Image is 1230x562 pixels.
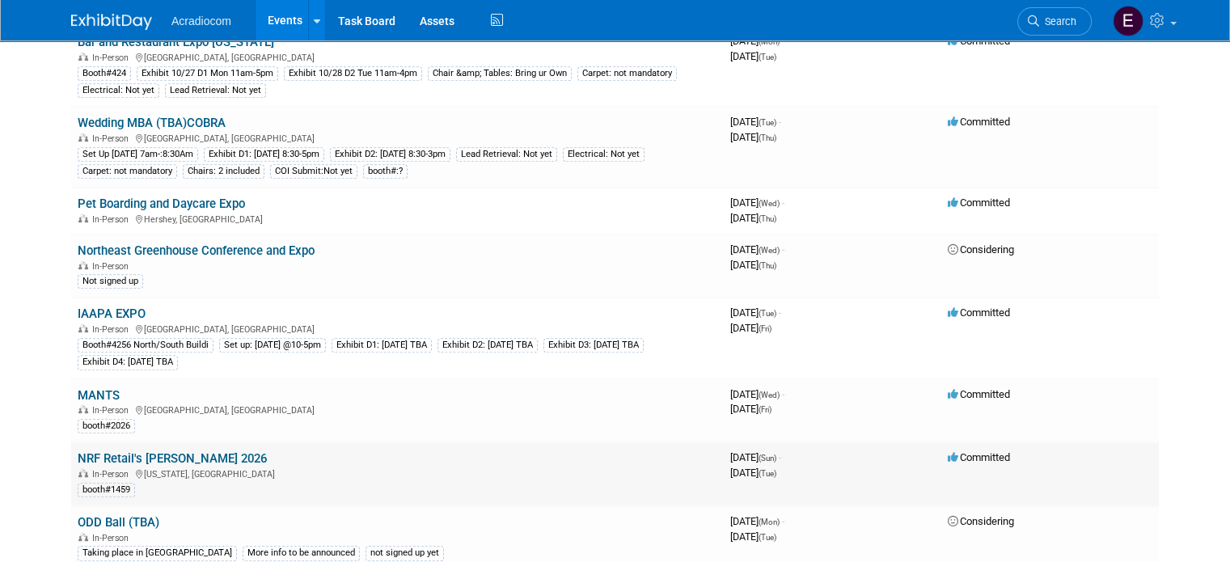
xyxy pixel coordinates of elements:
[730,530,776,543] span: [DATE]
[78,322,717,335] div: [GEOGRAPHIC_DATA], [GEOGRAPHIC_DATA]
[78,483,135,497] div: booth#1459
[730,50,776,62] span: [DATE]
[759,469,776,478] span: (Tue)
[730,196,784,209] span: [DATE]
[78,467,717,480] div: [US_STATE], [GEOGRAPHIC_DATA]
[165,83,266,98] div: Lead Retrieval: Not yet
[948,451,1010,463] span: Committed
[759,53,776,61] span: (Tue)
[243,546,360,560] div: More info to be announced
[78,131,717,144] div: [GEOGRAPHIC_DATA], [GEOGRAPHIC_DATA]
[782,388,784,400] span: -
[363,164,408,179] div: booth#:?
[78,164,177,179] div: Carpet: not mandatory
[92,324,133,335] span: In-Person
[759,133,776,142] span: (Thu)
[759,214,776,223] span: (Thu)
[78,403,717,416] div: [GEOGRAPHIC_DATA], [GEOGRAPHIC_DATA]
[779,451,781,463] span: -
[759,118,776,127] span: (Tue)
[948,388,1010,400] span: Committed
[78,388,120,403] a: MANTS
[92,469,133,480] span: In-Person
[78,214,88,222] img: In-Person Event
[730,116,781,128] span: [DATE]
[92,405,133,416] span: In-Person
[948,243,1014,256] span: Considering
[782,196,784,209] span: -
[577,66,677,81] div: Carpet: not mandatory
[759,261,776,270] span: (Thu)
[1017,7,1092,36] a: Search
[759,309,776,318] span: (Tue)
[730,259,776,271] span: [DATE]
[92,214,133,225] span: In-Person
[330,147,450,162] div: Exhibit D2: [DATE] 8:30-3pm
[71,14,152,30] img: ExhibitDay
[730,451,781,463] span: [DATE]
[730,515,784,527] span: [DATE]
[759,518,780,526] span: (Mon)
[78,83,159,98] div: Electrical: Not yet
[948,196,1010,209] span: Committed
[78,274,143,289] div: Not signed up
[543,338,644,353] div: Exhibit D3: [DATE] TBA
[92,533,133,543] span: In-Person
[782,515,784,527] span: -
[730,243,784,256] span: [DATE]
[78,451,267,466] a: NRF Retail's [PERSON_NAME] 2026
[204,147,324,162] div: Exhibit D1: [DATE] 8:30-5pm
[78,147,198,162] div: Set Up [DATE] 7am-:8:30Am
[78,306,146,321] a: IAAPA EXPO
[730,467,776,479] span: [DATE]
[759,324,771,333] span: (Fri)
[78,116,226,130] a: Wedding MBA (TBA)COBRA
[730,131,776,143] span: [DATE]
[78,53,88,61] img: In-Person Event
[78,546,237,560] div: Taking place in [GEOGRAPHIC_DATA]
[759,533,776,542] span: (Tue)
[428,66,572,81] div: Chair &amp; Tables: Bring ur Own
[78,261,88,269] img: In-Person Event
[730,306,781,319] span: [DATE]
[92,261,133,272] span: In-Person
[78,469,88,477] img: In-Person Event
[948,116,1010,128] span: Committed
[78,212,717,225] div: Hershey, [GEOGRAPHIC_DATA]
[78,338,213,353] div: Booth#4256 North/South Buildi
[171,15,231,27] span: Acradiocom
[78,405,88,413] img: In-Person Event
[92,53,133,63] span: In-Person
[219,338,326,353] div: Set up: [DATE] @10-5pm
[759,405,771,414] span: (Fri)
[78,355,178,370] div: Exhibit D4: [DATE] TBA
[730,403,771,415] span: [DATE]
[1039,15,1076,27] span: Search
[78,35,274,49] a: Bar and Restaurant Expo [US_STATE]
[284,66,422,81] div: Exhibit 10/28 D2 Tue 11am-4pm
[759,199,780,208] span: (Wed)
[92,133,133,144] span: In-Person
[78,419,135,433] div: booth#2026
[137,66,278,81] div: Exhibit 10/27 D1 Mon 11am-5pm
[183,164,264,179] div: Chairs: 2 included
[730,322,771,334] span: [DATE]
[782,243,784,256] span: -
[779,306,781,319] span: -
[948,306,1010,319] span: Committed
[759,246,780,255] span: (Wed)
[332,338,432,353] div: Exhibit D1: [DATE] TBA
[1113,6,1143,36] img: Elizabeth Martinez
[78,515,159,530] a: ODD Ball (TBA)
[456,147,557,162] div: Lead Retrieval: Not yet
[78,66,131,81] div: Booth#424
[730,212,776,224] span: [DATE]
[78,533,88,541] img: In-Person Event
[78,243,315,258] a: Northeast Greenhouse Conference and Expo
[366,546,444,560] div: not signed up yet
[730,388,784,400] span: [DATE]
[78,324,88,332] img: In-Person Event
[78,196,245,211] a: Pet Boarding and Daycare Expo
[759,454,776,463] span: (Sun)
[270,164,357,179] div: COI Submit:Not yet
